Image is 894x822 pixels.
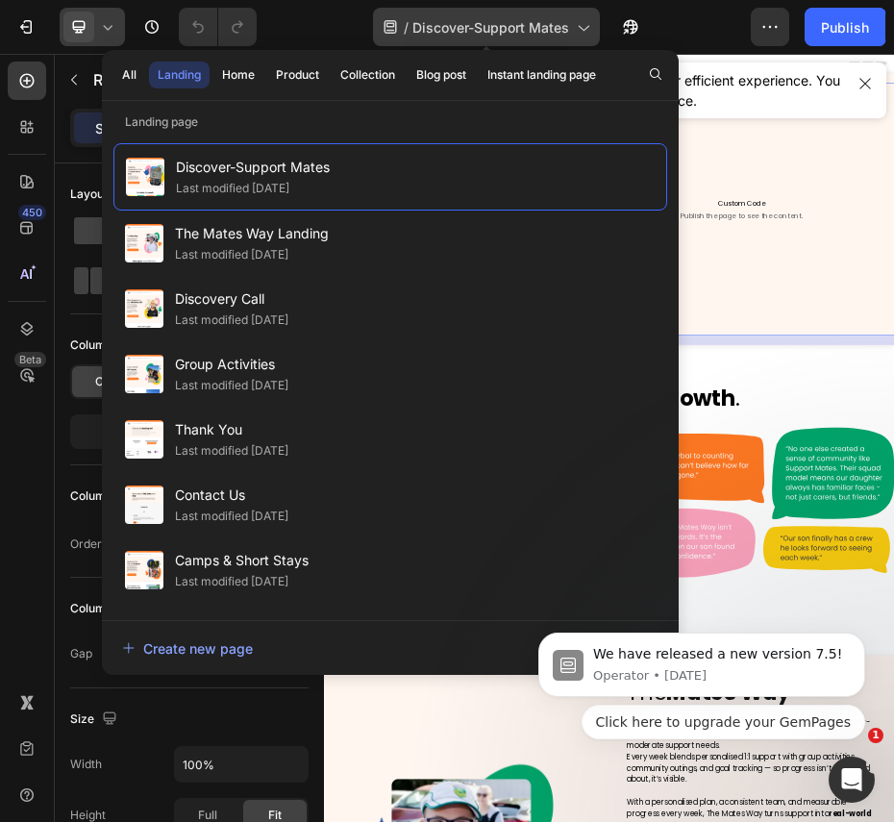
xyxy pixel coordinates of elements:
[108,476,376,499] p: Book your discovery call [DATE]
[179,8,257,46] div: Undo/Redo
[14,352,46,367] div: Beta
[276,66,319,84] div: Product
[158,66,201,84] div: Landing
[70,596,185,622] div: Column spacing
[406,665,557,727] strong: stories
[175,287,288,311] span: Discovery Call
[340,66,395,84] div: Collection
[509,569,894,770] iframe: Intercom notifications message
[175,418,288,441] span: Thank You
[821,17,869,37] div: Publish
[404,17,409,37] span: /
[416,66,466,84] div: Blog post
[102,112,679,132] p: Landing page
[479,62,605,88] button: Instant landing page
[70,707,121,733] div: Size
[332,62,404,88] button: Collection
[175,245,288,264] div: Last modified [DATE]
[408,62,475,88] button: Blog post
[175,222,329,245] span: The Mates Way Landing
[175,507,288,526] div: Last modified [DATE]
[122,66,137,84] div: All
[868,728,883,743] span: 1
[70,333,172,359] div: Column width
[67,459,438,516] a: Book yourfreediscovery call [DATE]
[175,549,309,572] span: Camps & Short Stays
[176,156,330,179] span: Discover-Support Mates
[18,205,46,220] div: 450
[175,572,288,591] div: Last modified [DATE]
[175,353,288,376] span: Group Activities
[70,756,102,773] div: Width
[95,373,165,390] span: Change ratio
[43,69,75,87] div: Row
[183,476,215,498] strong: free
[95,118,149,138] p: Settings
[487,66,596,84] div: Instant landing page
[829,757,875,803] iframe: Intercom live chat
[69,311,361,425] span: More than an NDIS provider — we’re a community. With tight-knit squads and never-missed shifts, w...
[175,484,288,507] span: Contact Us
[113,62,145,88] button: All
[122,638,253,659] div: Create new page
[412,17,569,37] span: Discover-Support Mates
[312,665,842,727] span: . .
[121,629,659,667] button: Create new page
[213,62,263,88] button: Home
[93,68,257,91] p: Row
[267,62,328,88] button: Product
[69,84,511,294] span: Friendships. [GEOGRAPHIC_DATA]. A Crew That .
[149,62,210,88] button: Landing
[70,484,220,510] div: Columns management
[175,441,288,461] div: Last modified [DATE]
[176,179,289,198] div: Last modified [DATE]
[670,665,832,727] strong: growth
[576,665,670,727] i: Real
[175,311,288,330] div: Last modified [DATE]
[70,536,102,553] div: Order
[70,645,92,662] div: Gap
[70,182,135,208] div: Layout
[222,66,255,84] div: Home
[69,187,511,294] strong: Never Lets You Down
[312,665,407,727] i: Real
[805,8,885,46] button: Publish
[175,747,308,782] input: Auto
[175,376,288,395] div: Last modified [DATE]
[74,418,156,445] div: 5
